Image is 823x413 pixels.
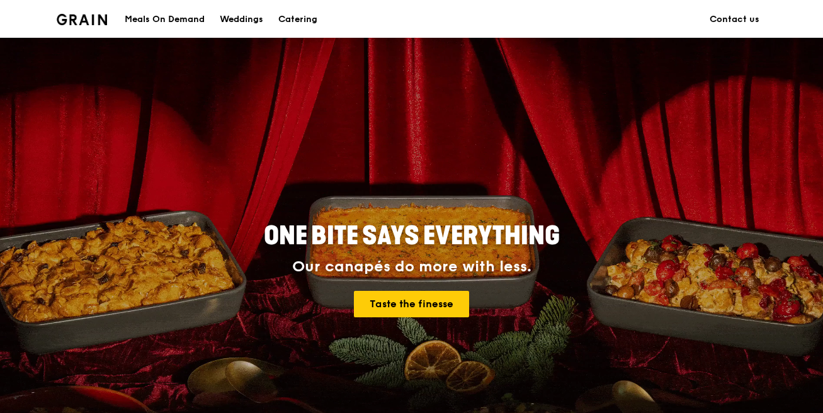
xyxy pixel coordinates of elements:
div: Our canapés do more with less. [185,258,639,276]
span: ONE BITE SAYS EVERYTHING [264,221,560,251]
div: Meals On Demand [125,1,205,38]
div: Weddings [220,1,263,38]
div: Catering [278,1,317,38]
a: Catering [271,1,325,38]
a: Contact us [702,1,767,38]
img: Grain [57,14,108,25]
a: Weddings [212,1,271,38]
a: Taste the finesse [354,291,469,317]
